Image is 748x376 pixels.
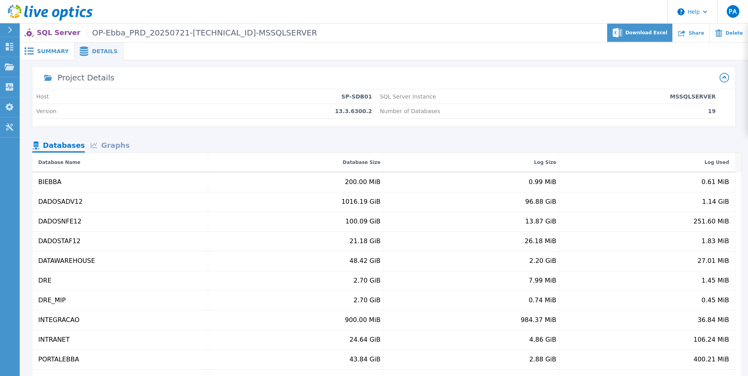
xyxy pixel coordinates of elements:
div: 0.61 MiB [701,179,729,186]
div: 13.87 GiB [525,218,556,225]
div: DADOSADV12 [38,198,83,205]
span: Delete [726,31,743,35]
div: 2.88 GiB [529,356,556,363]
p: Version [36,108,56,114]
div: DRE [38,277,52,284]
div: Database Name [38,158,80,167]
p: 13.3.6300.2 [335,108,372,114]
div: DATAWAREHOUSE [38,257,95,264]
div: 24.64 GiB [349,336,381,343]
div: DADOSTAF12 [38,238,80,245]
p: MSSQLSERVER [670,93,716,100]
div: 7.99 MiB [529,277,556,284]
div: 4.86 GiB [529,336,556,343]
div: 251.60 MiB [694,218,729,225]
div: 0.74 MiB [529,297,556,304]
span: OP-Ebba_PRD_20250721-[TECHNICAL_ID]-MSSQLSERVER [87,28,317,37]
p: Number of Databases [380,108,440,114]
div: Log Used [705,158,729,167]
div: 21.18 GiB [349,238,381,245]
div: 0.45 MiB [701,297,729,304]
div: 96.88 GiB [525,198,556,205]
div: 1.83 MiB [701,238,729,245]
div: 26.18 MiB [525,238,556,245]
div: 36.84 MiB [698,316,729,324]
span: Share [688,31,704,35]
div: 100.09 GiB [345,218,381,225]
div: DADOSNFE12 [38,218,82,225]
div: 2.70 GiB [353,297,381,304]
div: BIEBBA [38,179,62,186]
div: 1.14 GiB [702,198,729,205]
p: SQL Server Instance [380,93,436,100]
div: 2.20 GiB [529,257,556,264]
p: 19 [708,108,716,114]
div: 106.24 MiB [694,336,729,343]
span: PA [729,8,737,15]
div: INTRANET [38,336,70,343]
span: Details [92,48,118,54]
div: 1.45 MiB [701,277,729,284]
div: 200.00 MiB [345,179,381,186]
div: 984.37 MiB [520,316,556,324]
div: Databases [32,139,85,153]
div: Graphs [85,139,135,153]
div: 1016.19 GiB [341,198,381,205]
p: SP-SDB01 [341,93,372,100]
div: Project Details [58,74,114,82]
div: 2.70 GiB [353,277,381,284]
div: Log Size [534,158,556,167]
div: 27.01 MiB [698,257,729,264]
div: 0.99 MiB [529,179,556,186]
div: Database Size [343,158,381,167]
div: DRE_MIP [38,297,66,304]
span: Summary [37,48,69,54]
p: Host [36,93,49,100]
p: SQL Server [37,28,317,37]
div: PORTALEBBA [38,356,79,363]
div: INTEGRACAO [38,316,80,324]
span: Download Excel [625,30,667,35]
div: 900.00 MiB [345,316,381,324]
div: 400.21 MiB [694,356,729,363]
div: 43.84 GiB [349,356,381,363]
div: 48.42 GiB [349,257,381,264]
